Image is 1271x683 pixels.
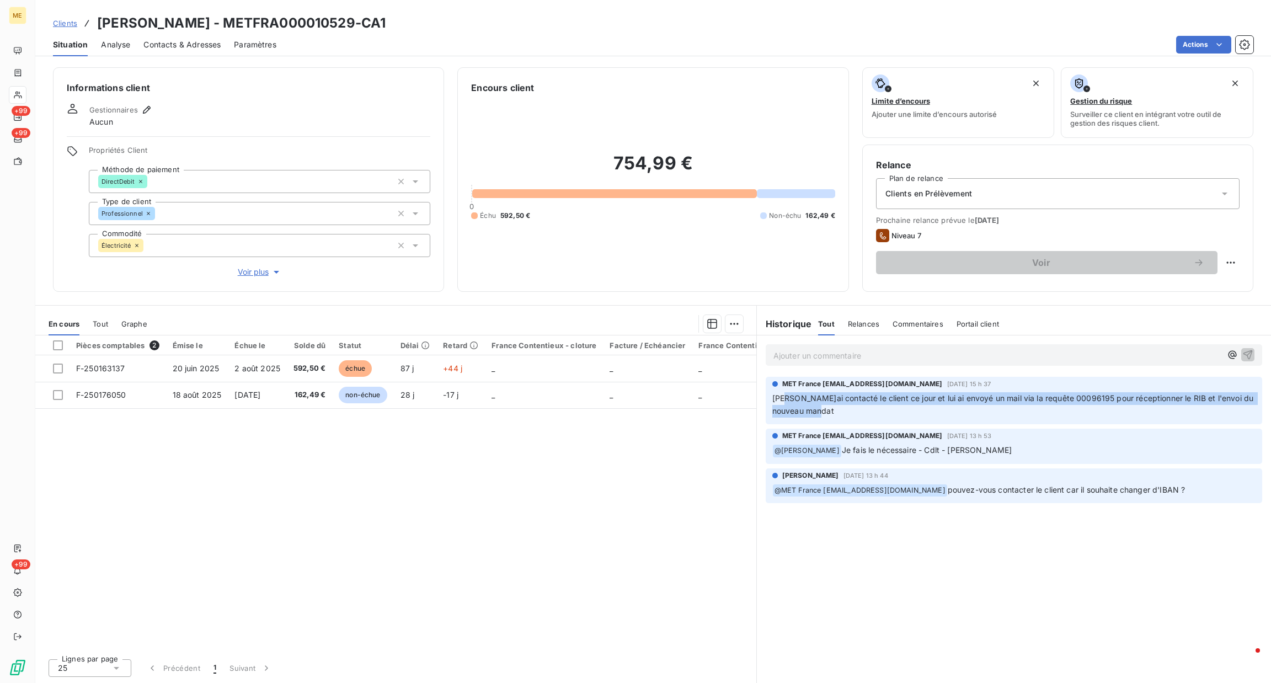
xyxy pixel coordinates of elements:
span: F-250163137 [76,364,125,373]
span: non-échue [339,387,387,403]
span: Voir [889,258,1193,267]
div: Échue le [234,341,280,350]
span: Voir plus [238,266,282,278]
span: _ [698,390,702,399]
span: _ [492,364,495,373]
h6: Informations client [67,81,430,94]
button: 1 [207,657,223,680]
span: Clients [53,19,77,28]
div: ME [9,7,26,24]
div: Pièces comptables [76,340,159,350]
div: Solde dû [293,341,325,350]
span: Professionnel [102,210,143,217]
button: Actions [1176,36,1231,54]
span: +99 [12,106,30,116]
span: Tout [93,319,108,328]
span: 28 j [400,390,415,399]
span: MET France [EMAIL_ADDRESS][DOMAIN_NAME] [782,431,943,441]
input: Ajouter une valeur [143,241,152,250]
span: Analyse [101,39,130,50]
span: 592,50 € [500,211,530,221]
span: _ [610,390,613,399]
h6: Relance [876,158,1240,172]
span: Contacts & Adresses [143,39,221,50]
span: -17 j [443,390,458,399]
span: Non-échu [769,211,801,221]
span: 162,49 € [293,389,325,401]
span: +99 [12,559,30,569]
span: Surveiller ce client en intégrant votre outil de gestion des risques client. [1070,110,1244,127]
span: @ [PERSON_NAME] [773,445,841,457]
iframe: Intercom live chat [1233,645,1260,672]
span: Prochaine relance prévue le [876,216,1240,225]
span: @ MET France [EMAIL_ADDRESS][DOMAIN_NAME] [773,484,947,497]
a: Clients [53,18,77,29]
span: Gestionnaires [89,105,138,114]
span: pouvez-vous contacter le client car il souhaite changer d'IBAN ? [948,485,1185,494]
span: En cours [49,319,79,328]
span: 87 j [400,364,414,373]
span: Électricité [102,242,131,249]
div: Délai [400,341,430,350]
span: Graphe [121,319,147,328]
span: Aucun [89,116,113,127]
span: Ajouter une limite d’encours autorisé [872,110,997,119]
button: Gestion du risqueSurveiller ce client en intégrant votre outil de gestion des risques client. [1061,67,1253,138]
span: [DATE] 15 h 37 [947,381,991,387]
button: Voir plus [89,266,430,278]
button: Limite d’encoursAjouter une limite d’encours autorisé [862,67,1055,138]
div: Facture / Echéancier [610,341,685,350]
span: [DATE] [234,390,260,399]
span: Je fais le nécessaire - Cdlt - [PERSON_NAME] [842,445,1012,455]
span: Paramètres [234,39,276,50]
span: 25 [58,663,67,674]
span: _ [492,390,495,399]
span: Limite d’encours [872,97,930,105]
span: +44 j [443,364,462,373]
div: France Contentieux - cloture [492,341,596,350]
span: 2 août 2025 [234,364,280,373]
span: [PERSON_NAME]ai contacté le client ce jour et lui ai envoyé un mail via la requête 00096195 pour ... [772,393,1256,415]
span: DirectDebit [102,178,135,185]
span: Portail client [957,319,999,328]
button: Suivant [223,657,279,680]
span: Clients en Prélèvement [885,188,972,199]
span: 592,50 € [293,363,325,374]
span: Niveau 7 [891,231,921,240]
span: MET France [EMAIL_ADDRESS][DOMAIN_NAME] [782,379,943,389]
input: Ajouter une valeur [147,177,156,186]
span: Échu [480,211,496,221]
span: _ [610,364,613,373]
span: [PERSON_NAME] [782,471,839,481]
span: 2 [149,340,159,350]
h2: 754,99 € [471,152,835,185]
span: 162,49 € [805,211,835,221]
span: _ [698,364,702,373]
span: F-250176050 [76,390,126,399]
h6: Historique [757,317,812,330]
span: Commentaires [893,319,943,328]
div: Retard [443,341,478,350]
span: 1 [213,663,216,674]
button: Voir [876,251,1217,274]
span: [DATE] 13 h 53 [947,433,992,439]
span: Gestion du risque [1070,97,1132,105]
span: +99 [12,128,30,138]
span: Situation [53,39,88,50]
h3: [PERSON_NAME] - METFRA000010529-CA1 [97,13,386,33]
img: Logo LeanPay [9,659,26,676]
span: [DATE] [975,216,1000,225]
div: Émise le [173,341,222,350]
span: 18 août 2025 [173,390,222,399]
button: Précédent [140,657,207,680]
span: 0 [469,202,474,211]
span: Tout [818,319,835,328]
span: Relances [848,319,879,328]
span: [DATE] 13 h 44 [843,472,888,479]
div: France Contentieux - ouverture [698,341,813,350]
span: échue [339,360,372,377]
span: Propriétés Client [89,146,430,161]
div: Statut [339,341,387,350]
input: Ajouter une valeur [155,209,164,218]
h6: Encours client [471,81,534,94]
